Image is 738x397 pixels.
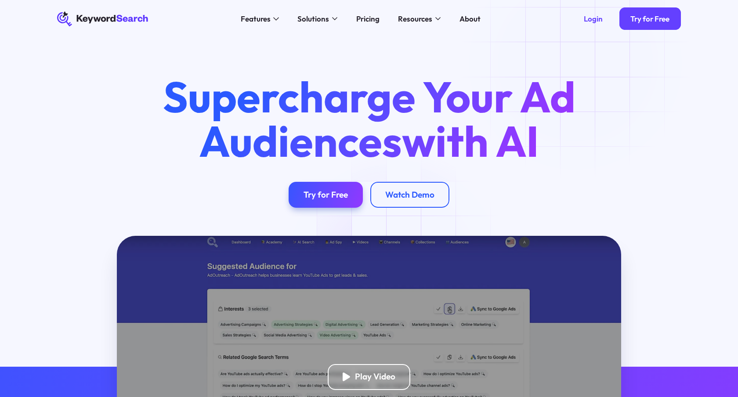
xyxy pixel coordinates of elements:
[385,190,434,200] div: Watch Demo
[241,13,271,25] div: Features
[351,11,385,26] a: Pricing
[398,13,432,25] div: Resources
[297,13,329,25] div: Solutions
[355,372,395,382] div: Play Video
[454,11,486,26] a: About
[145,75,593,163] h1: Supercharge Your Ad Audiences
[572,7,614,30] a: Login
[289,182,363,208] a: Try for Free
[619,7,681,30] a: Try for Free
[584,14,603,23] div: Login
[459,13,481,25] div: About
[304,190,348,200] div: Try for Free
[630,14,669,23] div: Try for Free
[356,13,380,25] div: Pricing
[402,114,539,168] span: with AI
